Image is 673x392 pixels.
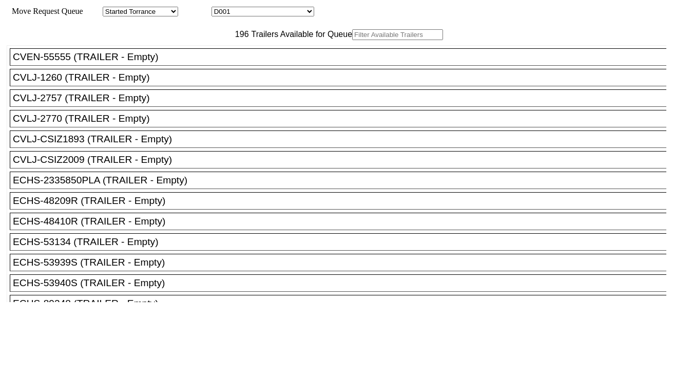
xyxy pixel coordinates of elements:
div: CVLJ-CSIZ1893 (TRAILER - Empty) [13,134,672,145]
div: CVLJ-2757 (TRAILER - Empty) [13,92,672,104]
div: CVLJ-2770 (TRAILER - Empty) [13,113,672,124]
input: Filter Available Trailers [352,29,443,40]
div: CVLJ-1260 (TRAILER - Empty) [13,72,672,83]
span: Location [180,7,209,15]
div: ECHS-89348 (TRAILER - Empty) [13,298,672,309]
div: CVLJ-CSIZ2009 (TRAILER - Empty) [13,154,672,165]
span: 196 [230,30,249,39]
div: ECHS-53134 (TRAILER - Empty) [13,236,672,248]
div: ECHS-53939S (TRAILER - Empty) [13,257,672,268]
div: ECHS-2335850PLA (TRAILER - Empty) [13,175,672,186]
div: ECHS-48410R (TRAILER - Empty) [13,216,672,227]
div: CVEN-55555 (TRAILER - Empty) [13,51,672,63]
span: Move Request Queue [7,7,83,15]
div: ECHS-48209R (TRAILER - Empty) [13,195,672,207]
span: Trailers Available for Queue [249,30,353,39]
span: Area [85,7,101,15]
div: ECHS-53940S (TRAILER - Empty) [13,277,672,289]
